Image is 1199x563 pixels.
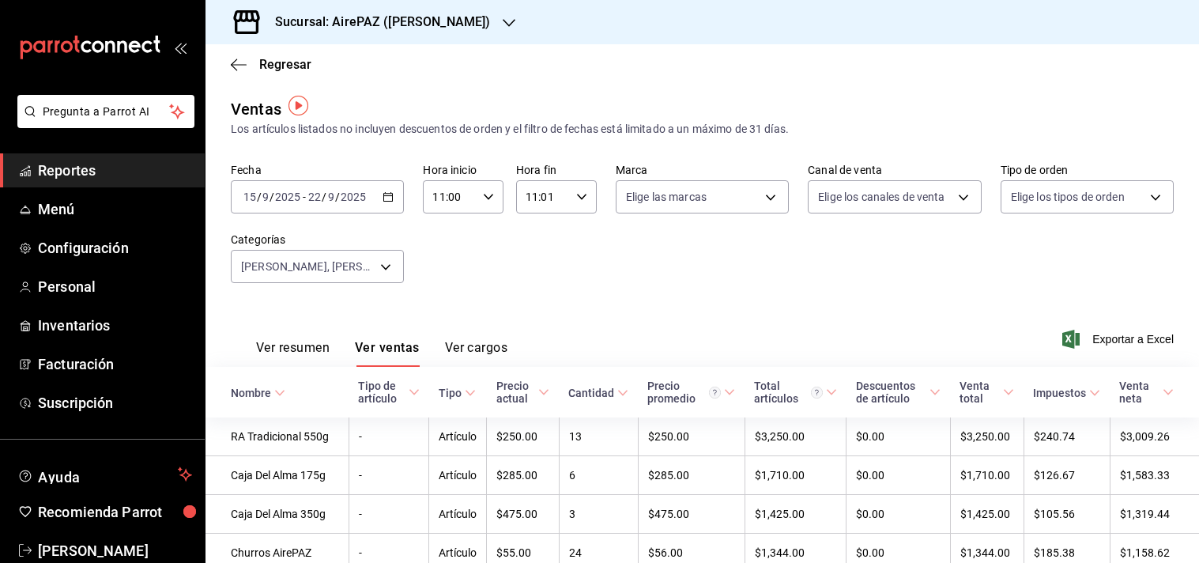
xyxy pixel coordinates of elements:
[38,465,172,484] span: Ayuda
[818,189,944,205] span: Elige los canales de venta
[754,380,836,405] span: Total artículos
[559,495,638,534] td: 3
[745,418,846,456] td: $3,250.00
[303,191,306,203] span: -
[38,276,192,297] span: Personal
[1001,164,1174,176] label: Tipo de orden
[205,495,349,534] td: Caja Del Alma 350g
[262,191,270,203] input: --
[616,164,789,176] label: Marca
[487,495,560,534] td: $475.00
[1024,456,1110,495] td: $126.67
[516,164,597,176] label: Hora fin
[231,57,311,72] button: Regresar
[754,380,822,405] div: Total artículos
[856,380,941,405] span: Descuentos de artículo
[496,380,550,405] span: Precio actual
[846,456,951,495] td: $0.00
[960,380,1000,405] div: Venta total
[349,456,428,495] td: -
[423,164,503,176] label: Hora inicio
[307,191,322,203] input: --
[205,456,349,495] td: Caja Del Alma 175g
[1110,418,1199,456] td: $3,009.26
[17,95,194,128] button: Pregunta a Parrot AI
[745,495,846,534] td: $1,425.00
[439,387,462,399] div: Tipo
[1110,456,1199,495] td: $1,583.33
[38,237,192,259] span: Configuración
[231,387,271,399] div: Nombre
[856,380,927,405] div: Descuentos de artículo
[38,198,192,220] span: Menú
[559,418,638,456] td: 13
[960,380,1014,405] span: Venta total
[358,380,405,405] div: Tipo de artículo
[231,234,404,245] label: Categorías
[811,387,823,399] svg: El total artículos considera cambios de precios en los artículos así como costos adicionales por ...
[256,340,330,367] button: Ver resumen
[429,456,487,495] td: Artículo
[11,115,194,131] a: Pregunta a Parrot AI
[257,191,262,203] span: /
[487,418,560,456] td: $250.00
[38,501,192,523] span: Recomienda Parrot
[439,387,476,399] span: Tipo
[256,340,507,367] div: navigation tabs
[340,191,367,203] input: ----
[327,191,335,203] input: --
[709,387,721,399] svg: Precio promedio = Total artículos / cantidad
[231,387,285,399] span: Nombre
[846,418,951,456] td: $0.00
[950,456,1024,495] td: $1,710.00
[496,380,536,405] div: Precio actual
[358,380,419,405] span: Tipo de artículo
[1119,380,1174,405] span: Venta neta
[231,121,1174,138] div: Los artículos listados no incluyen descuentos de orden y el filtro de fechas está limitado a un m...
[241,259,375,274] span: [PERSON_NAME], [PERSON_NAME], [PERSON_NAME], Del [PERSON_NAME], [PERSON_NAME], [GEOGRAPHIC_DATA],...
[349,495,428,534] td: -
[638,495,745,534] td: $475.00
[231,164,404,176] label: Fecha
[846,495,951,534] td: $0.00
[638,456,745,495] td: $285.00
[231,97,281,121] div: Ventas
[174,41,187,54] button: open_drawer_menu
[288,96,308,115] img: Tooltip marker
[1024,418,1110,456] td: $240.74
[487,456,560,495] td: $285.00
[1119,380,1159,405] div: Venta neta
[429,418,487,456] td: Artículo
[335,191,340,203] span: /
[808,164,981,176] label: Canal de venta
[950,418,1024,456] td: $3,250.00
[559,456,638,495] td: 6
[638,418,745,456] td: $250.00
[1065,330,1174,349] button: Exportar a Excel
[43,104,170,120] span: Pregunta a Parrot AI
[38,392,192,414] span: Suscripción
[274,191,301,203] input: ----
[1110,495,1199,534] td: $1,319.44
[647,380,721,405] div: Precio promedio
[745,456,846,495] td: $1,710.00
[355,340,420,367] button: Ver ventas
[1033,387,1100,399] span: Impuestos
[259,57,311,72] span: Regresar
[1033,387,1086,399] div: Impuestos
[626,189,707,205] span: Elige las marcas
[647,380,735,405] span: Precio promedio
[322,191,326,203] span: /
[38,353,192,375] span: Facturación
[349,418,428,456] td: -
[1024,495,1110,534] td: $105.56
[38,315,192,336] span: Inventarios
[568,387,628,399] span: Cantidad
[1011,189,1125,205] span: Elige los tipos de orden
[429,495,487,534] td: Artículo
[262,13,490,32] h3: Sucursal: AirePAZ ([PERSON_NAME])
[568,387,614,399] div: Cantidad
[950,495,1024,534] td: $1,425.00
[205,418,349,456] td: RA Tradicional 550g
